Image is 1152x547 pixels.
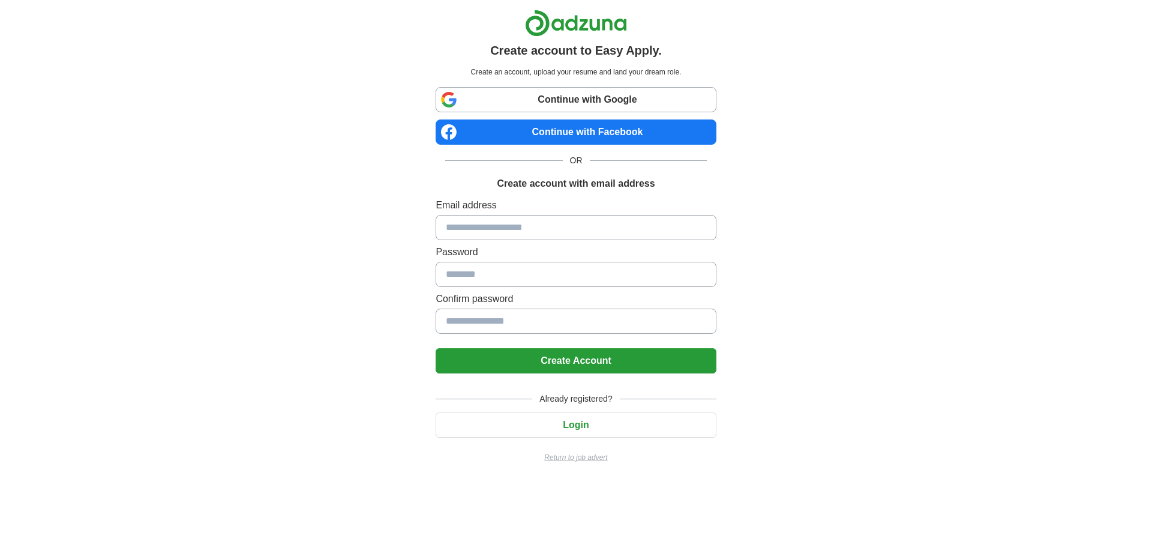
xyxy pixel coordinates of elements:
a: Continue with Google [436,87,716,112]
button: Login [436,413,716,438]
label: Confirm password [436,292,716,306]
span: Already registered? [532,393,619,405]
img: Adzuna logo [525,10,627,37]
button: Create Account [436,348,716,373]
h1: Create account with email address [497,177,655,191]
a: Return to job advert [436,452,716,463]
h1: Create account to Easy Apply. [490,41,662,59]
a: Continue with Facebook [436,119,716,145]
span: OR [563,154,590,167]
label: Password [436,245,716,259]
a: Login [436,420,716,430]
p: Create an account, upload your resume and land your dream role. [438,67,713,77]
label: Email address [436,198,716,213]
